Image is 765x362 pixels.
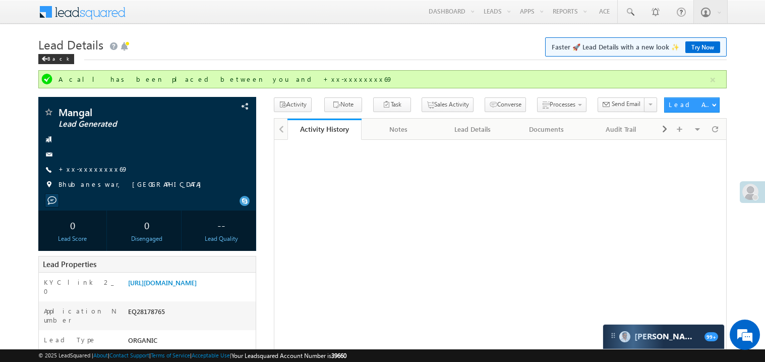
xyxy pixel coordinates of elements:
span: Lead Details [38,36,103,53]
button: Activity [274,97,312,112]
a: Notes [362,119,436,140]
span: Send Email [612,99,640,109]
img: carter-drag [609,332,617,340]
a: Terms of Service [151,352,190,358]
div: Lead Actions [669,100,712,109]
span: Processes [550,100,575,108]
span: 99+ [704,332,718,341]
div: 0 [41,216,104,234]
span: Your Leadsquared Account Number is [231,352,346,359]
button: Note [324,97,362,112]
div: Back [38,54,74,64]
span: Mangal [58,107,194,117]
div: -- [190,216,253,234]
span: Faster 🚀 Lead Details with a new look ✨ [552,42,720,52]
a: Activity History [287,119,362,140]
span: © 2025 LeadSquared | | | | | [38,351,346,360]
button: Processes [537,97,586,112]
button: Sales Activity [422,97,474,112]
span: Lead Generated [58,119,194,129]
div: Lead Quality [190,234,253,243]
a: Try Now [685,41,720,53]
div: A call has been placed between you and +xx-xxxxxxxx69 [58,75,709,84]
a: Audit Trail [584,119,658,140]
button: Task [373,97,411,112]
div: Notes [370,123,427,135]
div: Lead Details [444,123,501,135]
div: 0 [115,216,179,234]
div: ORGANIC [126,335,256,349]
a: Acceptable Use [192,352,230,358]
div: Documents [518,123,575,135]
div: EQ28178765 [126,306,256,321]
div: Audit Trail [592,123,649,135]
a: [URL][DOMAIN_NAME] [128,278,197,287]
span: 39660 [331,352,346,359]
label: Application Number [44,306,117,325]
div: Activity History [295,124,354,134]
button: Send Email [598,97,645,112]
div: Disengaged [115,234,179,243]
span: Bhubaneswar, [GEOGRAPHIC_DATA] [58,180,206,190]
a: +xx-xxxxxxxx69 [58,165,128,173]
button: Lead Actions [664,97,720,113]
span: Lead Properties [43,259,96,269]
div: carter-dragCarter[PERSON_NAME]99+ [603,324,725,349]
a: Lead Details [436,119,510,140]
label: Lead Type [44,335,96,344]
a: Contact Support [109,352,149,358]
button: Converse [485,97,526,112]
a: About [93,352,108,358]
label: KYC link 2_0 [44,278,117,296]
div: Lead Score [41,234,104,243]
a: Documents [510,119,584,140]
a: Back [38,54,79,62]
